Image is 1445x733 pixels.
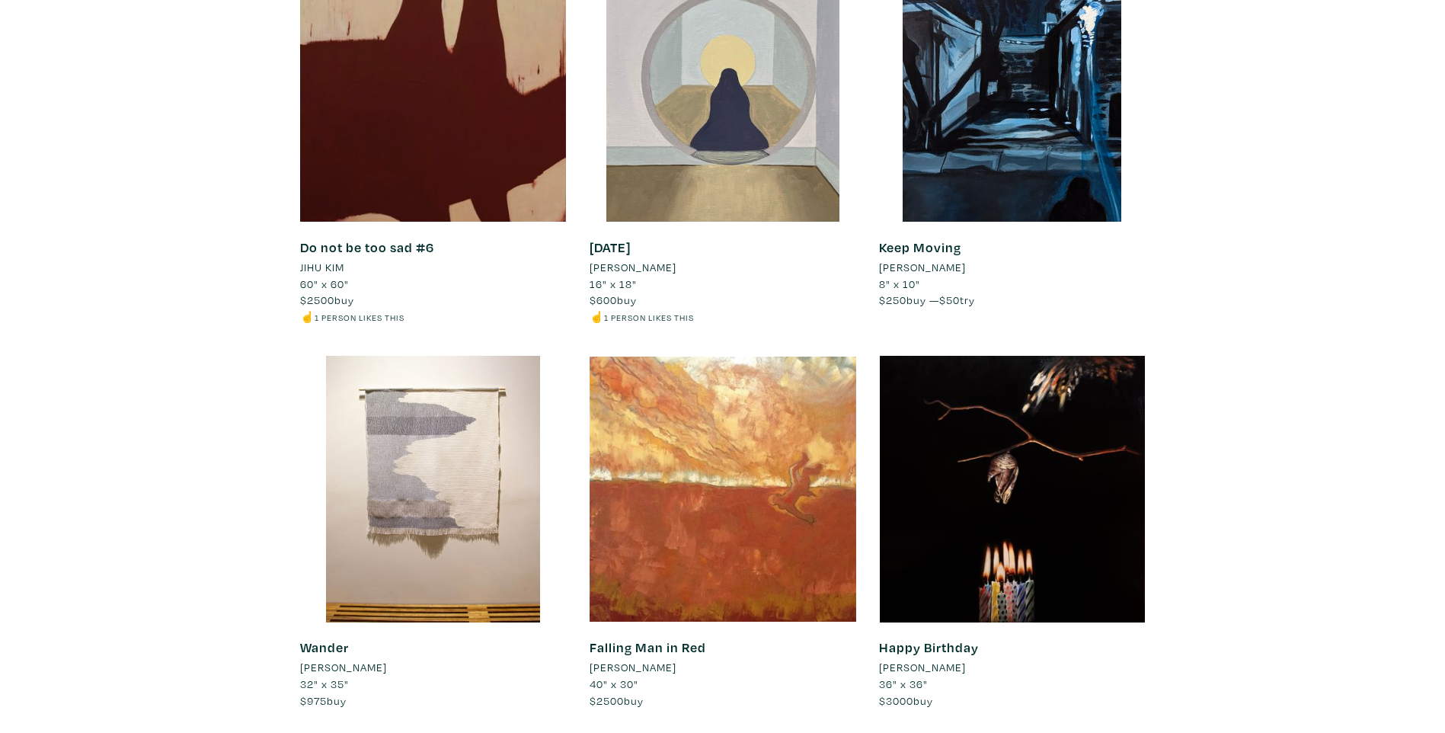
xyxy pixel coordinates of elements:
a: [PERSON_NAME] [590,259,856,276]
small: 1 person likes this [604,312,694,323]
span: $975 [300,693,327,708]
a: Wander [300,639,349,656]
li: [PERSON_NAME] [590,659,676,676]
span: $600 [590,293,617,307]
li: [PERSON_NAME] [300,659,387,676]
span: 8" x 10" [879,277,920,291]
span: 40" x 30" [590,677,638,691]
span: buy [300,693,347,708]
a: [PERSON_NAME] [879,259,1146,276]
span: $250 [879,293,906,307]
span: $3000 [879,693,913,708]
span: buy [590,693,644,708]
span: buy [879,693,933,708]
span: 60" x 60" [300,277,349,291]
small: 1 person likes this [315,312,404,323]
a: [PERSON_NAME] [879,659,1146,676]
span: 16" x 18" [590,277,637,291]
span: buy [300,293,354,307]
span: 36" x 36" [879,677,928,691]
span: $2500 [300,293,334,307]
li: [PERSON_NAME] [590,259,676,276]
span: 32" x 35" [300,677,349,691]
span: $2500 [590,693,624,708]
a: Falling Man in Red [590,639,706,656]
li: [PERSON_NAME] [879,259,966,276]
li: ☝️ [590,309,856,325]
li: [PERSON_NAME] [879,659,966,676]
a: [DATE] [590,238,631,256]
li: ☝️ [300,309,567,325]
li: JIHU KIM [300,259,344,276]
span: buy — try [879,293,975,307]
span: $50 [939,293,960,307]
a: Keep Moving [879,238,961,256]
span: buy [590,293,637,307]
a: [PERSON_NAME] [300,659,567,676]
a: [PERSON_NAME] [590,659,856,676]
a: Happy Birthday [879,639,979,656]
a: JIHU KIM [300,259,567,276]
a: Do not be too sad #6 [300,238,434,256]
